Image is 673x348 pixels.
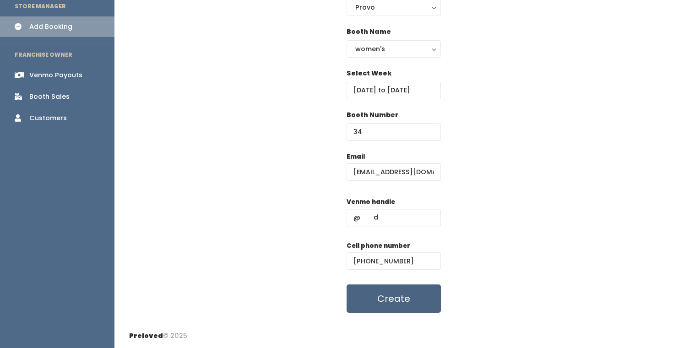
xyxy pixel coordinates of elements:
label: Booth Number [347,110,398,120]
button: Create [347,284,441,313]
input: @ . [347,163,441,181]
input: (___) ___-____ [347,252,441,270]
label: Email [347,152,365,161]
button: women's [347,40,441,58]
div: Venmo Payouts [29,70,82,80]
label: Venmo handle [347,198,395,207]
span: @ [347,209,367,226]
div: Provo [355,2,432,12]
label: Cell phone number [347,241,410,251]
span: Preloved [129,331,163,340]
div: women's [355,44,432,54]
div: Booth Sales [29,92,70,102]
input: Booth Number [347,123,441,141]
div: © 2025 [129,324,187,341]
input: Select week [347,82,441,99]
div: Add Booking [29,22,72,32]
label: Booth Name [347,27,391,37]
div: Customers [29,113,67,123]
label: Select Week [347,69,391,78]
